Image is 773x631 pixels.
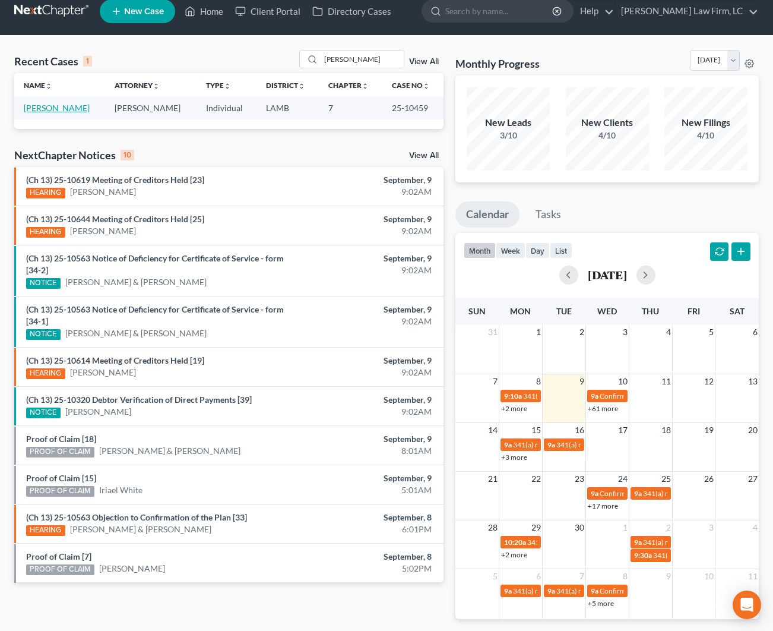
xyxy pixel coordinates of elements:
div: New Leads [467,116,550,130]
div: 1 [83,56,92,67]
span: 341(a) meeting for [PERSON_NAME] [653,551,768,560]
span: Fri [688,306,700,316]
span: 1 [535,325,542,339]
a: +2 more [501,404,527,413]
span: 341(a) meeting for [PERSON_NAME] [513,586,628,595]
td: [PERSON_NAME] [105,97,196,119]
span: 11 [747,569,759,583]
span: 9 [578,374,585,389]
div: 4/10 [664,130,747,141]
span: 17 [617,423,629,437]
span: 9a [634,538,642,547]
a: [PERSON_NAME] & [PERSON_NAME] [65,276,207,288]
div: NOTICE [26,278,61,289]
span: 341(a) meeting for [PERSON_NAME] [527,538,642,547]
span: 6 [752,325,759,339]
div: 9:02AM [305,264,432,276]
div: September, 9 [305,174,432,186]
span: 20 [747,423,759,437]
i: unfold_more [224,83,231,90]
div: Open Intercom Messenger [733,591,761,619]
div: NOTICE [26,329,61,340]
a: Help [574,1,614,22]
a: Attorneyunfold_more [115,81,160,90]
a: [PERSON_NAME] [24,103,90,113]
a: [PERSON_NAME] & [PERSON_NAME] [70,523,211,535]
span: 5 [492,569,499,583]
a: Proof of Claim [7] [26,551,91,561]
a: (Ch 13) 25-10619 Meeting of Creditors Held [23] [26,175,204,185]
span: Sat [730,306,745,316]
h3: Monthly Progress [455,56,540,71]
span: 19 [703,423,715,437]
input: Search by name... [321,51,404,68]
a: +3 more [501,453,527,462]
span: 29 [530,520,542,535]
div: 9:02AM [305,186,432,198]
span: 9a [547,440,555,449]
span: 8 [535,374,542,389]
div: HEARING [26,188,65,198]
div: PROOF OF CLAIM [26,447,94,458]
a: Proof of Claim [15] [26,473,96,483]
a: Districtunfold_more [266,81,305,90]
span: 13 [747,374,759,389]
a: [PERSON_NAME] [70,225,136,237]
span: 5 [708,325,715,339]
a: [PERSON_NAME] & [PERSON_NAME] [65,327,207,339]
a: [PERSON_NAME] [65,406,131,418]
div: HEARING [26,227,65,238]
i: unfold_more [45,83,52,90]
button: month [464,242,496,258]
span: 341(a) meeting for [PERSON_NAME] [643,538,758,547]
div: 9:02AM [305,225,432,237]
span: 10 [703,569,715,583]
span: Tue [556,306,572,316]
i: unfold_more [362,83,369,90]
span: 341(a) meeting for [PERSON_NAME] [556,440,671,449]
a: (Ch 13) 25-10644 Meeting of Creditors Held [25] [26,214,204,224]
div: HEARING [26,368,65,379]
td: 25-10459 [382,97,443,119]
div: 9:02AM [305,315,432,327]
span: 3 [622,325,629,339]
span: 341(a) meeting for [PERSON_NAME] [556,586,671,595]
div: HEARING [26,525,65,536]
span: Mon [510,306,531,316]
a: Chapterunfold_more [328,81,369,90]
div: September, 9 [305,433,432,445]
span: 9a [591,392,598,400]
a: (Ch 13) 25-10614 Meeting of Creditors Held [19] [26,355,204,365]
span: 6 [535,569,542,583]
div: 5:02PM [305,563,432,575]
div: NOTICE [26,408,61,418]
div: September, 9 [305,213,432,225]
div: 6:01PM [305,523,432,535]
div: 4/10 [566,130,649,141]
div: PROOF OF CLAIM [26,564,94,575]
a: Iriael White [99,484,142,496]
a: Client Portal [229,1,306,22]
span: Confirmation hearing for [PERSON_NAME] [600,489,734,498]
i: unfold_more [423,83,430,90]
a: (Ch 13) 25-10563 Objection to Confirmation of the Plan [33] [26,512,247,522]
span: 18 [660,423,672,437]
h2: [DATE] [588,269,627,281]
span: 23 [574,472,585,486]
a: Proof of Claim [18] [26,434,96,444]
a: +2 more [501,550,527,559]
div: NextChapter Notices [14,148,134,162]
span: 9:30a [634,551,652,560]
a: Typeunfold_more [206,81,231,90]
span: 10 [617,374,629,389]
a: +17 more [588,501,618,510]
span: 4 [665,325,672,339]
a: [PERSON_NAME] [70,367,136,378]
span: 12 [703,374,715,389]
a: Calendar [455,201,519,228]
a: +5 more [588,599,614,608]
div: 3/10 [467,130,550,141]
span: 9a [591,489,598,498]
span: 11 [660,374,672,389]
span: 28 [487,520,499,535]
